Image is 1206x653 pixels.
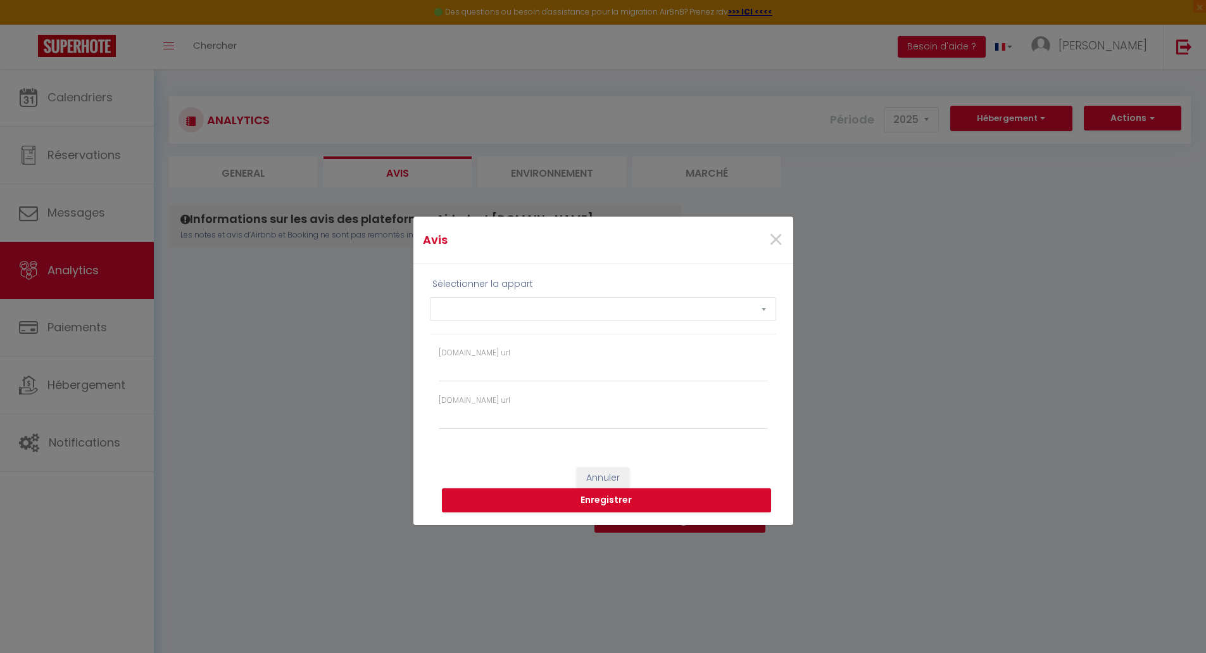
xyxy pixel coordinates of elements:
label: [DOMAIN_NAME] url [439,395,510,407]
button: Enregistrer [442,488,771,512]
span: × [768,221,784,259]
div: Sélectionner la appart [424,277,769,291]
button: Annuler [577,467,629,489]
h4: Avis [423,231,658,249]
label: [DOMAIN_NAME] url [439,347,510,359]
button: Close [768,227,784,254]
